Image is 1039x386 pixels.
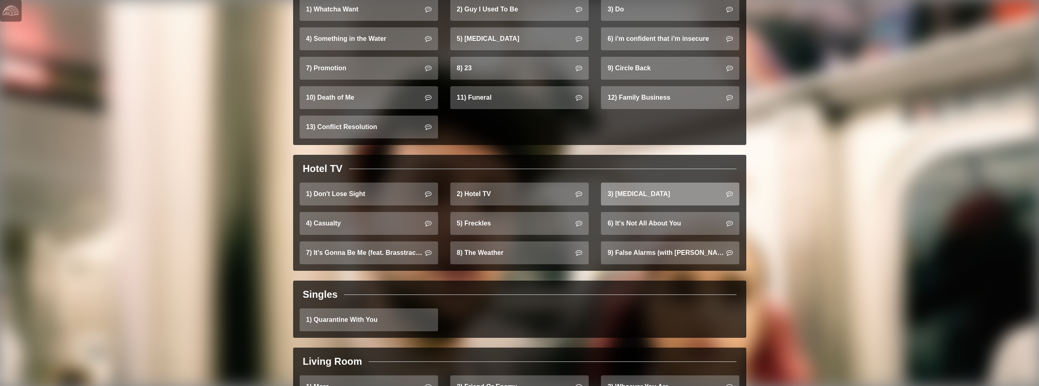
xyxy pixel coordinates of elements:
div: Hotel TV [303,161,343,176]
div: Living Room [303,354,362,369]
a: 8) 23 [450,57,589,80]
a: 8) The Weather [450,241,589,264]
a: 5) [MEDICAL_DATA] [450,27,589,50]
a: 3) [MEDICAL_DATA] [601,183,739,205]
a: 5) Freckles [450,212,589,235]
a: 13) Conflict Resolution [300,116,438,138]
a: 6) i'm confident that i'm insecure [601,27,739,50]
a: 7) It's Gonna Be Me (feat. Brasstracks) [300,241,438,264]
a: 2) Hotel TV [450,183,589,205]
a: 6) It's Not All About You [601,212,739,235]
a: 4) Casualty [300,212,438,235]
img: logo-white-4c48a5e4bebecaebe01ca5a9d34031cfd3d4ef9ae749242e8c4bf12ef99f53e8.png [2,2,19,19]
a: 12) Family Business [601,86,739,109]
a: 9) Circle Back [601,57,739,80]
a: 4) Something in the Water [300,27,438,50]
a: 7) Promotion [300,57,438,80]
a: 11) Funeral [450,86,589,109]
a: 1) Don't Lose Sight [300,183,438,205]
div: Singles [303,287,338,302]
a: 10) Death of Me [300,86,438,109]
a: 9) False Alarms (with [PERSON_NAME]) [601,241,739,264]
a: 1) Quarantine With You [300,308,438,331]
